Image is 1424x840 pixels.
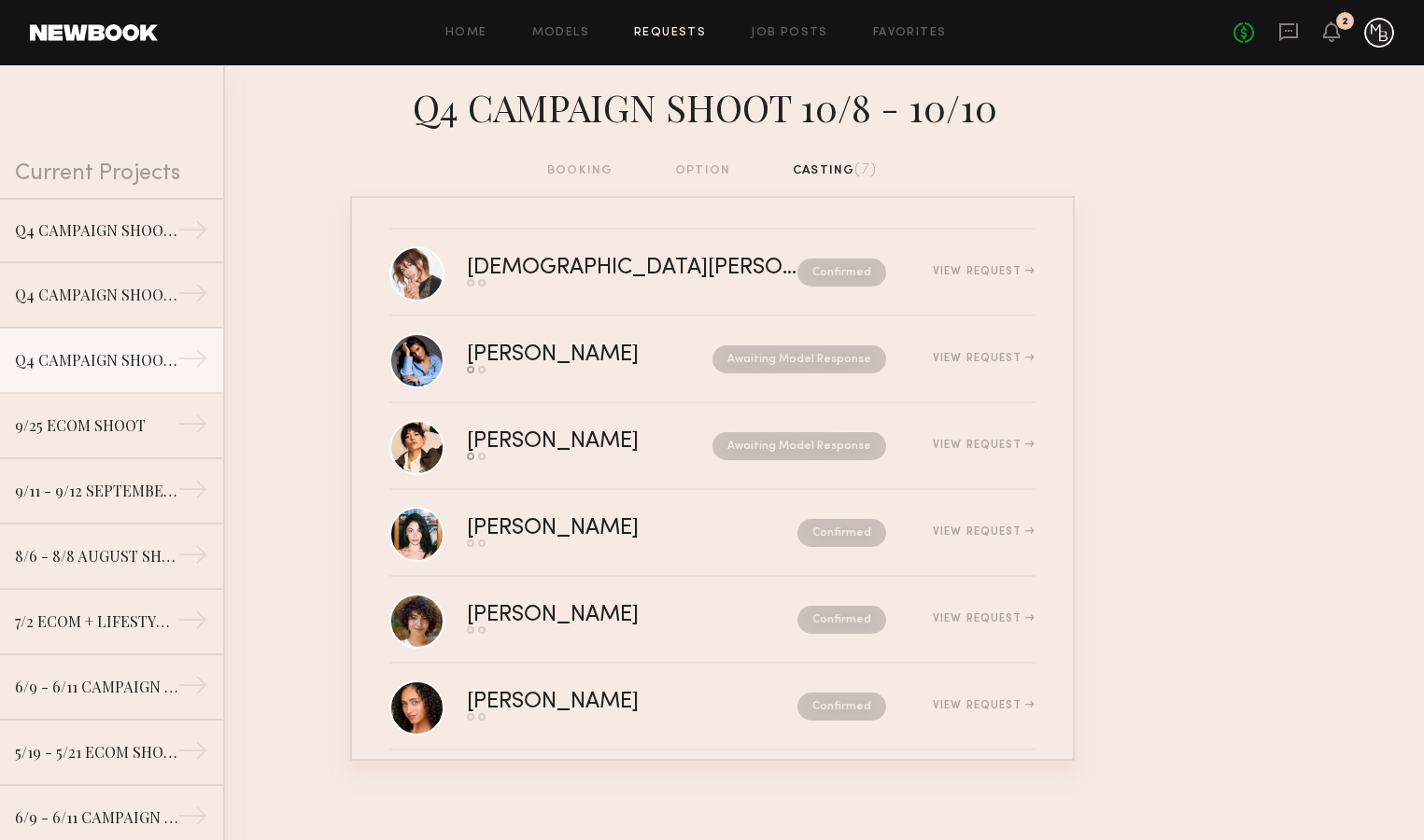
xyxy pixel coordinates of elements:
div: 9/25 ECOM SHOOT [15,414,177,437]
div: → [177,409,208,446]
div: 9/11 - 9/12 SEPTEMBER SHOOT [15,480,177,502]
div: → [177,215,208,252]
div: 6/9 - 6/11 CAMPAIGN SHOOT (2) [15,676,177,698]
div: [PERSON_NAME] [467,518,718,539]
div: [PERSON_NAME] [467,692,718,713]
div: View Request [933,440,1035,451]
div: → [177,735,208,773]
a: Requests [634,27,706,39]
div: → [177,539,208,577]
div: Q4 CAMPAIGN SHOOT 10/8 - 10/10 [350,80,1075,131]
a: [DEMOGRAPHIC_DATA][PERSON_NAME]ConfirmedView Request [389,230,1036,316]
div: View Request [933,700,1035,711]
a: Favorites [873,27,947,39]
div: [PERSON_NAME] [467,605,718,626]
div: → [177,278,208,315]
nb-request-status: Confirmed [797,606,886,634]
div: Q4 CAMPAIGN SHOOT 10/8 - 10/10 [15,349,177,371]
nb-request-status: Awaiting Model Response [712,345,886,373]
div: View Request [933,613,1035,624]
a: [PERSON_NAME]ConfirmedView Request [389,577,1036,664]
div: [PERSON_NAME] [467,344,676,366]
div: → [177,605,208,642]
div: View Request [933,353,1035,364]
div: Q4 CAMPAIGN SHOOT 10/8 - 10/10 [15,284,177,306]
div: → [177,801,208,838]
div: [PERSON_NAME] [467,431,676,453]
nb-request-status: Confirmed [797,259,886,287]
div: View Request [933,266,1035,277]
a: [PERSON_NAME]Awaiting Model ResponseView Request [389,403,1036,490]
div: 6/9 - 6/11 CAMPAIGN SHOOT [15,806,177,829]
a: Models [532,27,589,39]
a: [PERSON_NAME]ConfirmedView Request [389,490,1036,577]
div: Q4 CAMPAIGN SHOOTS 10/8 - 10/10 [15,219,177,242]
nb-request-status: Confirmed [797,693,886,721]
div: → [177,474,208,511]
nb-request-status: Confirmed [797,519,886,547]
div: 5/19 - 5/21 ECOM SHOOT [15,741,177,763]
a: [PERSON_NAME]ConfirmedView Request [389,664,1036,750]
a: Home [445,27,487,39]
div: 8/6 - 8/8 AUGUST SHOOT [15,545,177,567]
nb-request-status: Awaiting Model Response [712,432,886,460]
div: 7/2 ECOM + LIFESTYLE SHOOT [15,610,177,633]
div: → [177,343,208,381]
a: Job Posts [751,27,828,39]
div: View Request [933,526,1035,538]
div: 2 [1342,17,1348,27]
a: [PERSON_NAME]Awaiting Model ResponseView Request [389,316,1036,403]
div: → [177,670,208,707]
div: [DEMOGRAPHIC_DATA][PERSON_NAME] [467,258,797,279]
